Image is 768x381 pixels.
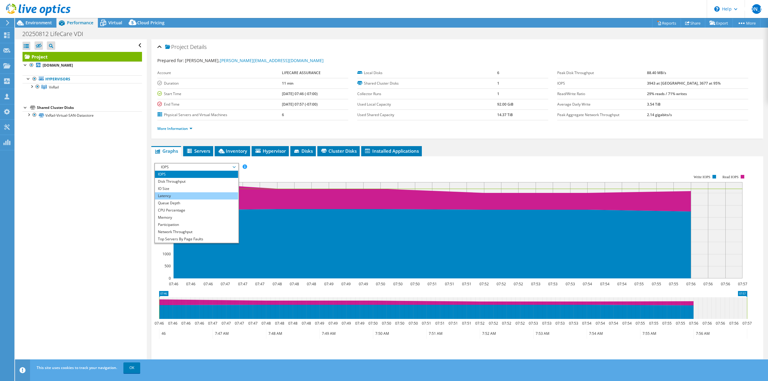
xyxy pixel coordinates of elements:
[705,18,733,28] a: Export
[557,112,647,118] label: Peak Aggregate Network Throughput
[565,281,575,286] text: 07:53
[649,321,658,326] text: 07:55
[557,101,647,107] label: Average Daily Write
[703,281,712,286] text: 07:56
[445,281,454,286] text: 07:51
[282,102,318,107] b: [DATE] 07:57 (-07:00)
[600,281,609,286] text: 07:54
[435,321,444,326] text: 07:51
[733,18,760,28] a: More
[582,281,592,286] text: 07:54
[289,281,299,286] text: 07:48
[721,281,730,286] text: 07:56
[422,321,431,326] text: 07:51
[155,171,238,178] li: IOPS
[647,102,661,107] b: 3.54 TiB
[357,70,497,76] label: Local Disks
[357,91,497,97] label: Collector Runs
[307,281,316,286] text: 07:48
[622,321,631,326] text: 07:54
[169,281,178,286] text: 07:46
[221,321,231,326] text: 07:47
[729,321,738,326] text: 07:56
[155,207,238,214] li: CPU Percentage
[157,70,282,76] label: Account
[220,58,324,63] a: [PERSON_NAME][EMAIL_ADDRESS][DOMAIN_NAME]
[427,281,437,286] text: 07:51
[557,91,647,97] label: Read/Write Ratio
[497,81,499,86] b: 1
[158,163,235,171] span: IOPS
[157,91,282,97] label: Start Time
[681,18,705,28] a: Share
[26,20,52,25] span: Environment
[320,148,357,154] span: Cluster Disks
[694,175,710,179] text: Write IOPS
[357,80,497,86] label: Shared Cluster Disks
[515,321,525,326] text: 07:52
[497,112,513,117] b: 14.37 TiB
[382,321,391,326] text: 07:50
[742,321,751,326] text: 07:57
[513,281,523,286] text: 07:52
[355,321,364,326] text: 07:49
[282,91,318,96] b: [DATE] 07:46 (-07:00)
[155,221,238,228] li: Participation
[652,18,681,28] a: Reports
[238,281,247,286] text: 07:47
[634,281,643,286] text: 07:55
[324,281,333,286] text: 07:49
[157,112,282,118] label: Physical Servers and Virtual Machines
[220,281,230,286] text: 07:47
[702,321,712,326] text: 07:56
[154,148,178,154] span: Graphs
[479,281,488,286] text: 07:52
[248,321,257,326] text: 07:47
[635,321,645,326] text: 07:55
[157,80,282,86] label: Duration
[155,199,238,207] li: Queue Depth
[49,85,59,90] span: VxRail
[738,281,747,286] text: 07:57
[261,321,271,326] text: 07:48
[155,185,238,192] li: IO Size
[186,148,210,154] span: Servers
[272,281,282,286] text: 07:48
[37,365,117,370] span: This site uses cookies to track your navigation.
[341,321,351,326] text: 07:49
[569,321,578,326] text: 07:53
[475,321,484,326] text: 07:52
[555,321,564,326] text: 07:53
[647,112,672,117] b: 2.14 gigabits/s
[395,321,404,326] text: 07:50
[162,251,171,256] text: 1000
[293,148,313,154] span: Disks
[582,321,591,326] text: 07:54
[462,281,471,286] text: 07:51
[23,52,142,61] a: Project
[557,70,647,76] label: Peak Disk Throughput
[157,58,184,63] label: Prepared for:
[609,321,618,326] text: 07:54
[686,281,695,286] text: 07:56
[165,44,189,50] span: Project
[67,20,93,25] span: Performance
[168,321,177,326] text: 07:46
[282,81,294,86] b: 11 min
[497,70,499,75] b: 6
[186,281,195,286] text: 07:46
[676,321,685,326] text: 07:55
[208,321,217,326] text: 07:47
[108,20,122,25] span: Virtual
[218,148,247,154] span: Inventory
[155,228,238,235] li: Network Throughput
[647,91,687,96] b: 29% reads / 71% writes
[137,20,165,25] span: Cloud Pricing
[364,148,419,154] span: Installed Applications
[497,102,513,107] b: 92.00 GiB
[497,91,499,96] b: 1
[155,214,238,221] li: Memory
[234,321,244,326] text: 07:47
[376,281,385,286] text: 07:50
[23,61,142,69] a: [DOMAIN_NAME]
